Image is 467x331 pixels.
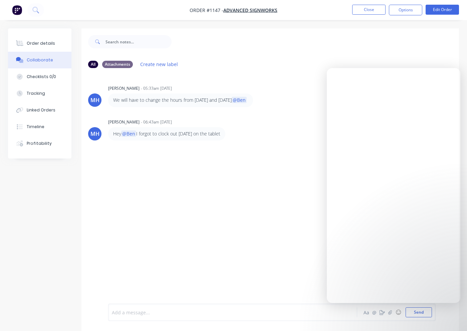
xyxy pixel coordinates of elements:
div: MH [90,130,99,138]
div: Order details [27,40,55,46]
div: Timeline [27,124,44,130]
button: Send [406,307,432,317]
img: Factory [12,5,22,15]
button: Timeline [8,118,71,135]
span: Order #1147 - [190,7,223,13]
div: [PERSON_NAME] [108,85,140,91]
div: Attachments [102,61,133,68]
button: Create new label [137,60,182,69]
div: - 05:33am [DATE] [141,85,172,91]
button: Aa [362,308,370,316]
button: Profitability [8,135,71,152]
div: [PERSON_NAME] [108,119,140,125]
p: Hey I forgot to clock out [DATE] on the tablet [113,130,220,137]
input: Search notes... [105,35,172,48]
button: Collaborate [8,52,71,68]
button: Linked Orders [8,102,71,118]
button: Tracking [8,85,71,102]
button: ☺ [394,308,402,316]
div: Tracking [27,90,45,96]
button: @ [370,308,378,316]
button: Options [389,5,422,15]
span: @Ben [232,97,247,103]
div: Checklists 0/0 [27,74,56,80]
div: Profitability [27,140,52,146]
p: We will have to change the hours from [DATE] and [DATE] [113,97,248,103]
button: Close [352,5,386,15]
iframe: Intercom live chat [327,68,460,303]
div: MH [90,96,99,104]
div: Linked Orders [27,107,55,113]
span: @Ben [121,130,136,137]
iframe: Intercom live chat [444,308,460,324]
button: Checklists 0/0 [8,68,71,85]
div: Collaborate [27,57,53,63]
div: All [88,61,98,68]
button: Edit Order [426,5,459,15]
button: Order details [8,35,71,52]
div: - 06:43am [DATE] [141,119,172,125]
a: Advanced Signworks [223,7,277,13]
